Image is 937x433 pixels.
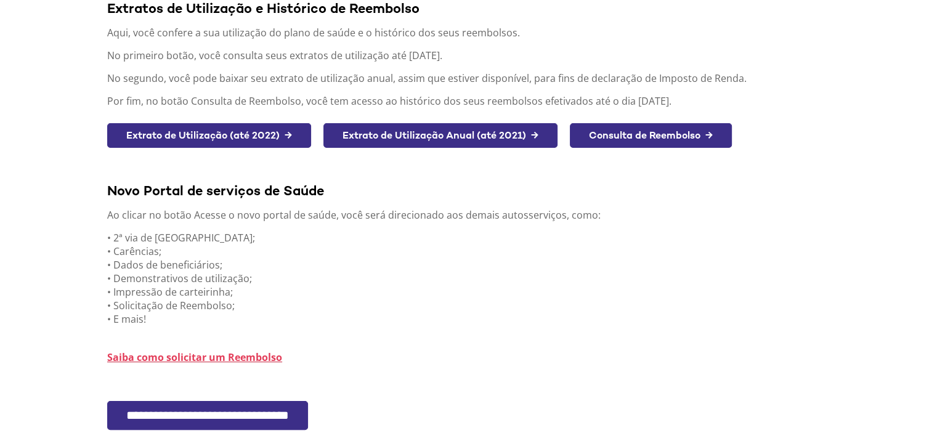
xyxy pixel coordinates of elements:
[107,26,839,39] p: Aqui, você confere a sua utilização do plano de saúde e o histórico dos seus reembolsos.
[107,350,282,364] a: Saiba como solicitar um Reembolso
[107,94,839,108] p: Por fim, no botão Consulta de Reembolso, você tem acesso ao histórico dos seus reembolsos efetiva...
[570,123,732,148] a: Consulta de Reembolso →
[323,123,558,148] a: Extrato de Utilização Anual (até 2021) →
[107,49,839,62] p: No primeiro botão, você consulta seus extratos de utilização até [DATE].
[107,208,839,222] p: Ao clicar no botão Acesse o novo portal de saúde, você será direcionado aos demais autosserviços,...
[107,71,839,85] p: No segundo, você pode baixar seu extrato de utilização anual, assim que estiver disponível, para ...
[107,182,839,199] div: Novo Portal de serviços de Saúde
[107,123,311,148] a: Extrato de Utilização (até 2022) →
[107,231,839,326] p: • 2ª via de [GEOGRAPHIC_DATA]; • Carências; • Dados de beneficiários; • Demonstrativos de utiliza...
